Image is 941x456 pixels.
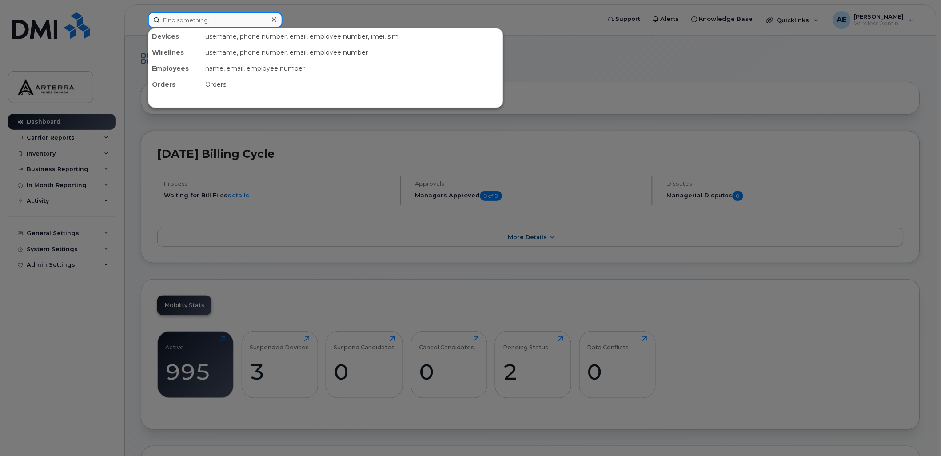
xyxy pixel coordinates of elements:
[202,60,503,76] div: name, email, employee number
[148,60,202,76] div: Employees
[148,76,202,92] div: Orders
[202,28,503,44] div: username, phone number, email, employee number, imei, sim
[148,44,202,60] div: Wirelines
[202,76,503,92] div: Orders
[202,44,503,60] div: username, phone number, email, employee number
[148,28,202,44] div: Devices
